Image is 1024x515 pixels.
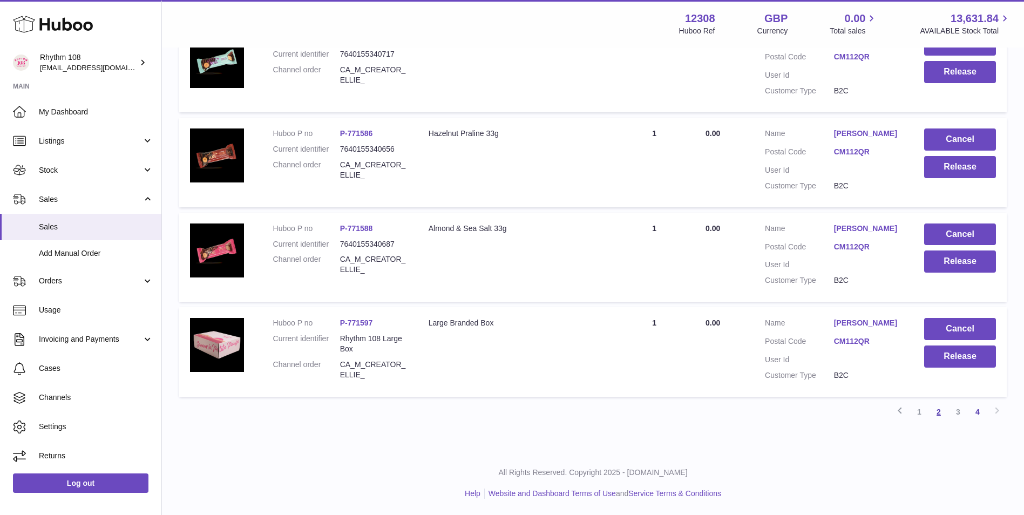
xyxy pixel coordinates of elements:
td: 1 [614,213,695,302]
span: Total sales [830,26,878,36]
a: P-771597 [340,319,373,327]
dt: Channel order [273,254,340,275]
dd: CA_M_CREATOR_ELLIE_ [340,360,407,380]
span: AVAILABLE Stock Total [920,26,1011,36]
button: Cancel [924,223,996,246]
td: 1 [614,23,695,113]
dt: Channel order [273,65,340,85]
a: P-771588 [340,224,373,233]
a: [PERSON_NAME] [834,128,903,139]
a: Service Terms & Conditions [628,489,721,498]
dt: Customer Type [765,86,834,96]
dt: Current identifier [273,334,340,354]
dt: Huboo P no [273,128,340,139]
p: All Rights Reserved. Copyright 2025 - [DOMAIN_NAME] [171,467,1015,478]
dt: Postal Code [765,336,834,349]
dd: CA_M_CREATOR_ELLIE_ [340,160,407,180]
dt: Customer Type [765,370,834,381]
a: Log out [13,473,148,493]
dt: Customer Type [765,181,834,191]
img: 123081684745648.jpg [190,223,244,277]
div: Almond & Sea Salt 33g [429,223,603,234]
span: 0.00 [706,224,720,233]
button: Cancel [924,128,996,151]
dd: B2C [834,275,903,286]
dd: B2C [834,181,903,191]
div: Large Branded Box [429,318,603,328]
dt: Current identifier [273,49,340,59]
a: 2 [929,402,948,422]
span: Usage [39,305,153,315]
dt: Postal Code [765,52,834,65]
dd: B2C [834,370,903,381]
td: 1 [614,307,695,397]
a: CM112QR [834,242,903,252]
div: Rhythm 108 [40,52,137,73]
a: 0.00 Total sales [830,11,878,36]
span: Orders [39,276,142,286]
button: Release [924,345,996,368]
dt: User Id [765,260,834,270]
span: Sales [39,222,153,232]
span: Cases [39,363,153,374]
span: 0.00 [845,11,866,26]
dd: CA_M_CREATOR_ELLIE_ [340,65,407,85]
span: Returns [39,451,153,461]
span: Sales [39,194,142,205]
a: Website and Dashboard Terms of Use [489,489,616,498]
td: 1 [614,118,695,207]
dt: Current identifier [273,144,340,154]
div: Hazelnut Praline 33g [429,128,603,139]
img: internalAdmin-12308@internal.huboo.com [13,55,29,71]
button: Release [924,250,996,273]
div: Huboo Ref [679,26,715,36]
li: and [485,489,721,499]
dt: Name [765,318,834,331]
dt: Postal Code [765,147,834,160]
strong: GBP [764,11,788,26]
dt: Customer Type [765,275,834,286]
span: Listings [39,136,142,146]
a: P-771586 [340,129,373,138]
span: Add Manual Order [39,248,153,259]
dt: Name [765,128,834,141]
dt: User Id [765,355,834,365]
dd: 7640155340717 [340,49,407,59]
span: Channels [39,392,153,403]
span: [EMAIL_ADDRESS][DOMAIN_NAME] [40,63,159,72]
dt: User Id [765,70,834,80]
dt: Huboo P no [273,223,340,234]
a: 4 [968,402,987,422]
img: 123081684744870.jpg [190,318,244,372]
span: Invoicing and Payments [39,334,142,344]
span: My Dashboard [39,107,153,117]
a: 3 [948,402,968,422]
button: Release [924,61,996,83]
dd: B2C [834,86,903,96]
span: 0.00 [706,129,720,138]
button: Cancel [924,318,996,340]
button: Release [924,156,996,178]
dt: Channel order [273,160,340,180]
dt: User Id [765,165,834,175]
dd: CA_M_CREATOR_ELLIE_ [340,254,407,275]
a: CM112QR [834,147,903,157]
a: [PERSON_NAME] [834,223,903,234]
strong: 12308 [685,11,715,26]
span: Stock [39,165,142,175]
img: 123081684745583.jpg [190,34,244,88]
dt: Current identifier [273,239,340,249]
dd: Rhythm 108 Large Box [340,334,407,354]
a: [PERSON_NAME] [834,318,903,328]
a: 1 [910,402,929,422]
dt: Huboo P no [273,318,340,328]
div: Currency [757,26,788,36]
dt: Channel order [273,360,340,380]
dd: 7640155340687 [340,239,407,249]
dt: Postal Code [765,242,834,255]
a: Help [465,489,480,498]
a: 13,631.84 AVAILABLE Stock Total [920,11,1011,36]
dt: Name [765,223,834,236]
span: 13,631.84 [951,11,999,26]
a: CM112QR [834,336,903,347]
